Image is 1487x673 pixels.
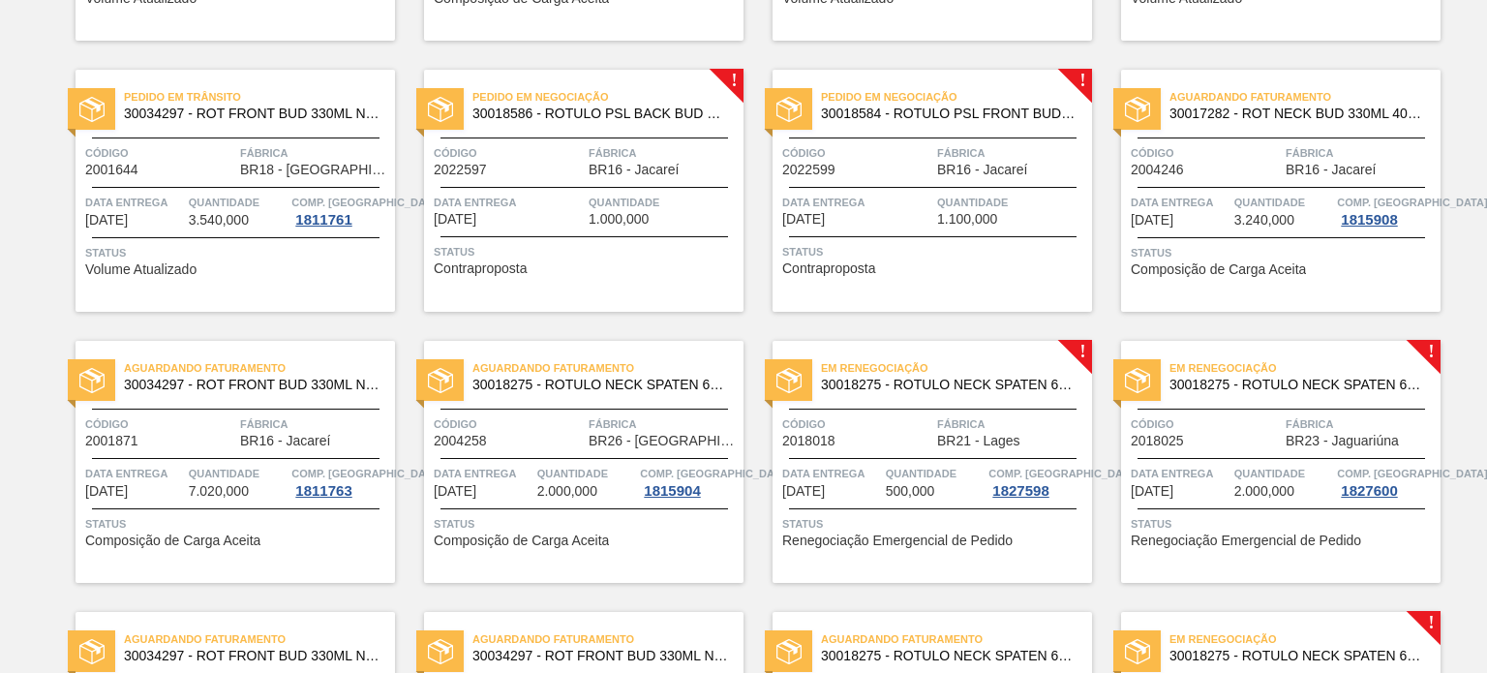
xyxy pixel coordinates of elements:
[1131,193,1229,212] span: Data entrega
[472,378,728,392] span: 30018275 - ROTULO NECK SPATEN 600 RGB 36MIC REDONDO
[937,163,1027,177] span: BR16 - Jacareí
[85,163,138,177] span: 2001644
[1169,378,1425,392] span: 30018275 - ROTULO NECK SPATEN 600 RGB 36MIC REDONDO
[589,163,679,177] span: BR16 - Jacareí
[434,464,532,483] span: Data entrega
[1131,213,1173,228] span: 18/09/2025
[937,414,1087,434] span: Fábrica
[434,261,528,276] span: Contraproposta
[85,143,235,163] span: Código
[85,262,197,277] span: Volume Atualizado
[240,414,390,434] span: Fábrica
[240,163,390,177] span: BR18 - Pernambuco
[1131,514,1436,534] span: Status
[988,483,1052,499] div: 1827598
[776,97,802,122] img: status
[1234,213,1294,228] span: 3.240,000
[1234,484,1294,499] span: 2.000,000
[1234,193,1333,212] span: Quantidade
[821,378,1077,392] span: 30018275 - ROTULO NECK SPATEN 600 RGB 36MIC REDONDO
[821,629,1092,649] span: Aguardando Faturamento
[434,534,609,548] span: Composição de Carga Aceita
[428,639,453,664] img: status
[79,368,105,393] img: status
[85,514,390,534] span: Status
[537,464,636,483] span: Quantidade
[46,70,395,312] a: statusPedido em Trânsito30034297 - ROT FRONT BUD 330ML NIV25Código2001644FábricaBR18 - [GEOGRAPHI...
[782,434,835,448] span: 2018018
[640,464,790,483] span: Comp. Carga
[79,639,105,664] img: status
[79,97,105,122] img: status
[1131,484,1173,499] span: 24/09/2025
[189,193,288,212] span: Quantidade
[1092,70,1441,312] a: statusAguardando Faturamento30017282 - ROT NECK BUD 330ML 40MICRAS 429Código2004246FábricaBR16 - ...
[1169,358,1441,378] span: Em renegociação
[1125,97,1150,122] img: status
[434,193,584,212] span: Data entrega
[743,341,1092,583] a: !statusEm renegociação30018275 - ROTULO NECK SPATEN 600 RGB 36MIC REDONDOCódigo2018018FábricaBR21...
[124,87,395,107] span: Pedido em Trânsito
[1131,143,1281,163] span: Código
[782,143,932,163] span: Código
[434,143,584,163] span: Código
[189,464,288,483] span: Quantidade
[1234,464,1333,483] span: Quantidade
[124,358,395,378] span: Aguardando Faturamento
[189,484,249,499] span: 7.020,000
[85,193,184,212] span: Data entrega
[1125,368,1150,393] img: status
[240,434,330,448] span: BR16 - Jacareí
[1337,193,1487,212] span: Comp. Carga
[589,193,739,212] span: Quantidade
[291,483,355,499] div: 1811763
[743,70,1092,312] a: !statusPedido em Negociação30018584 - ROTULO PSL FRONT BUD ESP 330ML NIV23Código2022599FábricaBR1...
[46,341,395,583] a: statusAguardando Faturamento30034297 - ROT FRONT BUD 330ML NIV25Código2001871FábricaBR16 - Jacare...
[821,107,1077,121] span: 30018584 - ROTULO PSL FRONT BUD ESP 330ML NIV23
[782,464,881,483] span: Data entrega
[434,484,476,499] span: 21/09/2025
[886,464,985,483] span: Quantidade
[937,143,1087,163] span: Fábrica
[1125,639,1150,664] img: status
[782,514,1087,534] span: Status
[776,368,802,393] img: status
[821,649,1077,663] span: 30018275 - ROTULO NECK SPATEN 600 RGB 36MIC REDONDO
[434,434,487,448] span: 2004258
[1131,434,1184,448] span: 2018025
[1092,341,1441,583] a: !statusEm renegociação30018275 - ROTULO NECK SPATEN 600 RGB 36MIC REDONDOCódigo2018025FábricaBR23...
[1131,243,1436,262] span: Status
[1131,464,1229,483] span: Data entrega
[1337,193,1436,228] a: Comp. [GEOGRAPHIC_DATA]1815908
[472,629,743,649] span: Aguardando Faturamento
[1286,434,1399,448] span: BR23 - Jaguariúna
[85,213,128,228] span: 13/09/2025
[1169,87,1441,107] span: Aguardando Faturamento
[782,242,1087,261] span: Status
[1169,649,1425,663] span: 30018275 - ROTULO NECK SPATEN 600 RGB 36MIC REDONDO
[782,534,1013,548] span: Renegociação Emergencial de Pedido
[472,107,728,121] span: 30018586 - ROTULO PSL BACK BUD ESP 330ML NIV23
[1131,534,1361,548] span: Renegociação Emergencial de Pedido
[937,212,997,227] span: 1.100,000
[1337,464,1487,483] span: Comp. Carga
[782,414,932,434] span: Código
[434,212,476,227] span: 17/09/2025
[1286,163,1376,177] span: BR16 - Jacareí
[537,484,597,499] span: 2.000,000
[937,193,1087,212] span: Quantidade
[85,484,128,499] span: 18/09/2025
[1169,107,1425,121] span: 30017282 - ROT NECK BUD 330ML 40MICRAS 429
[589,212,649,227] span: 1.000,000
[240,143,390,163] span: Fábrica
[988,464,1138,483] span: Comp. Carga
[189,213,249,228] span: 3.540,000
[124,107,379,121] span: 30034297 - ROT FRONT BUD 330ML NIV25
[1337,483,1401,499] div: 1827600
[434,414,584,434] span: Código
[434,242,739,261] span: Status
[821,87,1092,107] span: Pedido em Negociação
[291,464,390,499] a: Comp. [GEOGRAPHIC_DATA]1811763
[1131,163,1184,177] span: 2004246
[434,163,487,177] span: 2022597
